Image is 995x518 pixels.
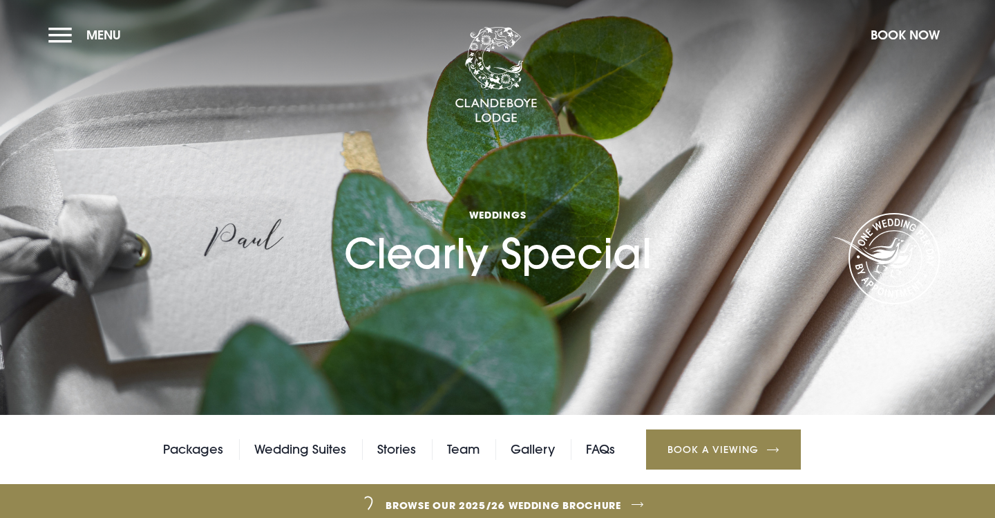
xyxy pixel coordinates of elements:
[254,439,346,460] a: Wedding Suites
[646,429,801,470] a: Book a Viewing
[86,27,121,43] span: Menu
[344,208,652,221] span: Weddings
[163,439,223,460] a: Packages
[377,439,416,460] a: Stories
[447,439,480,460] a: Team
[511,439,555,460] a: Gallery
[344,144,652,278] h1: Clearly Special
[586,439,615,460] a: FAQs
[455,27,538,124] img: Clandeboye Lodge
[48,20,128,50] button: Menu
[864,20,947,50] button: Book Now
